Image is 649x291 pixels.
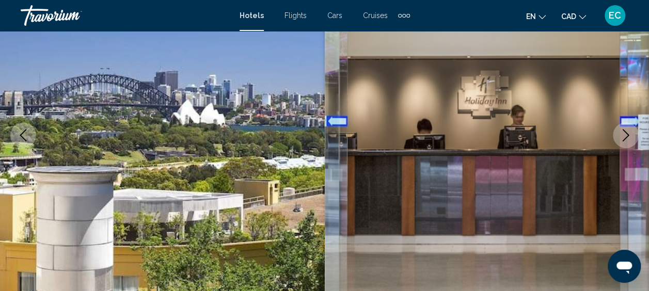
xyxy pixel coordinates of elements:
a: Cars [327,11,342,20]
button: Extra navigation items [398,7,410,24]
a: Hotels [240,11,264,20]
span: en [526,12,536,21]
button: User Menu [601,5,628,26]
span: CAD [561,12,576,21]
button: Change currency [561,9,586,24]
a: Travorium [21,5,229,26]
button: Change language [526,9,546,24]
button: Next image [613,122,639,148]
button: Previous image [10,122,36,148]
span: EC [609,10,621,21]
iframe: Button to launch messaging window [608,250,641,283]
a: Flights [284,11,307,20]
a: Cruises [363,11,388,20]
